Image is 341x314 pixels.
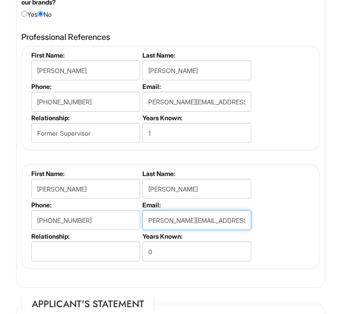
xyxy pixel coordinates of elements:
[31,201,139,209] label: Phone:
[142,170,250,177] label: Last Name:
[142,114,250,122] label: Years Known:
[142,232,250,240] label: Years Known:
[31,83,139,90] label: Phone:
[142,83,250,90] label: Email:
[31,114,139,122] label: Relationship:
[142,51,250,59] label: Last Name:
[21,33,320,42] h4: Professional References
[31,51,139,59] label: First Name:
[142,201,250,209] label: Email:
[31,232,139,240] label: Relationship:
[31,170,139,177] label: First Name:
[21,297,155,311] legend: Applicant's Statement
